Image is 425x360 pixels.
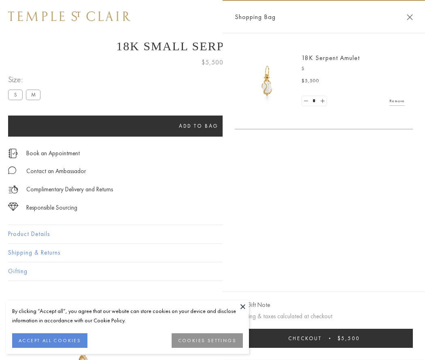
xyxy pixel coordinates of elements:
button: Shipping & Returns [8,244,417,262]
img: MessageIcon-01_2.svg [8,166,16,174]
img: icon_appointment.svg [8,149,18,158]
a: Remove [389,96,405,105]
img: icon_delivery.svg [8,184,18,195]
button: Add to bag [8,116,389,137]
button: Close Shopping Bag [407,14,413,20]
span: $5,500 [338,335,360,342]
p: Complimentary Delivery and Returns [26,184,113,195]
img: icon_sourcing.svg [8,203,18,211]
img: Temple St. Clair [8,11,130,21]
button: COOKIES SETTINGS [172,333,243,348]
p: S [302,65,405,73]
p: Shipping & taxes calculated at checkout [235,311,413,321]
div: Contact an Ambassador [26,166,86,176]
button: Product Details [8,225,417,243]
label: M [26,90,40,100]
label: S [8,90,23,100]
span: $5,500 [302,77,319,85]
button: ACCEPT ALL COOKIES [12,333,87,348]
a: 18K Serpent Amulet [302,54,360,62]
a: Set quantity to 0 [302,96,310,106]
h1: 18K Small Serpent Amulet [8,39,417,53]
button: Add Gift Note [235,300,270,310]
button: Gifting [8,262,417,281]
div: Responsible Sourcing [26,203,77,213]
div: By clicking “Accept all”, you agree that our website can store cookies on your device and disclos... [12,306,243,325]
span: Size: [8,73,44,86]
span: Add to bag [179,122,219,129]
a: Book an Appointment [26,149,80,158]
img: P51836-E11SERPPV [243,57,291,105]
span: Shopping Bag [235,12,276,22]
a: Set quantity to 2 [318,96,326,106]
button: Checkout $5,500 [235,329,413,348]
span: Checkout [288,335,322,342]
span: $5,500 [202,57,223,68]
